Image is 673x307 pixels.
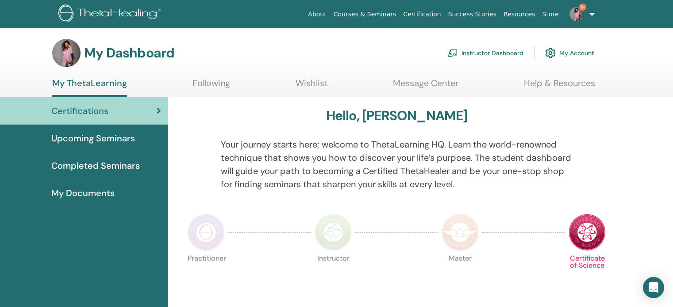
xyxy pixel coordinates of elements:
[51,104,108,117] span: Certifications
[51,186,115,200] span: My Documents
[524,78,595,95] a: Help & Resources
[188,214,225,251] img: Practitioner
[445,6,500,23] a: Success Stories
[315,214,352,251] img: Instructor
[52,39,81,67] img: default.jpg
[545,45,556,61] img: cog.svg
[52,78,127,97] a: My ThetaLearning
[326,108,468,124] h3: Hello, [PERSON_NAME]
[330,6,400,23] a: Courses & Seminars
[569,255,606,292] p: Certificate of Science
[393,78,458,95] a: Message Center
[51,132,135,145] span: Upcoming Seminars
[188,255,225,292] p: Practitioner
[296,78,328,95] a: Wishlist
[569,214,606,251] img: Certificate of Science
[221,138,573,191] p: Your journey starts here; welcome to ThetaLearning HQ. Learn the world-renowned technique that sh...
[192,78,230,95] a: Following
[447,43,523,63] a: Instructor Dashboard
[539,6,562,23] a: Store
[545,43,594,63] a: My Account
[500,6,539,23] a: Resources
[315,255,352,292] p: Instructor
[442,214,479,251] img: Master
[643,277,664,298] div: Open Intercom Messenger
[51,159,140,172] span: Completed Seminars
[84,45,174,61] h3: My Dashboard
[569,7,584,21] img: default.jpg
[579,4,586,11] span: 9+
[58,4,164,24] img: logo.png
[442,255,479,292] p: Master
[447,49,458,57] img: chalkboard-teacher.svg
[400,6,444,23] a: Certification
[304,6,330,23] a: About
